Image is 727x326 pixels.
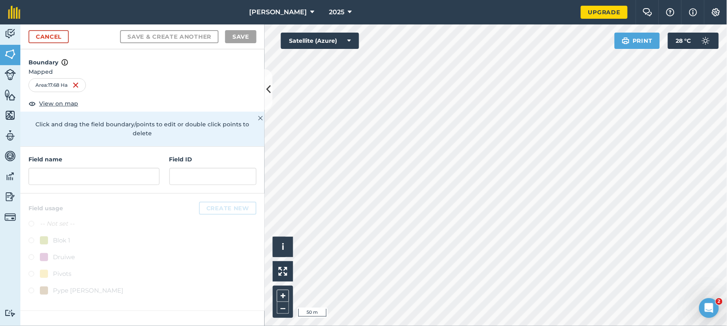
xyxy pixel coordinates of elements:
iframe: Intercom live chat [699,298,719,318]
a: Upgrade [581,6,628,19]
h4: Boundary [20,49,265,67]
button: 28 °C [668,33,719,49]
button: Satellite (Azure) [281,33,359,49]
h4: Field ID [169,155,256,164]
img: svg+xml;base64,PHN2ZyB4bWxucz0iaHR0cDovL3d3dy53My5vcmcvMjAwMC9zdmciIHdpZHRoPSIxNyIgaGVpZ2h0PSIxNy... [61,57,68,67]
button: + [277,290,289,302]
span: Mapped [20,67,265,76]
img: svg+xml;base64,PD94bWwgdmVyc2lvbj0iMS4wIiBlbmNvZGluZz0idXRmLTgiPz4KPCEtLSBHZW5lcmF0b3I6IEFkb2JlIE... [4,69,16,80]
img: svg+xml;base64,PHN2ZyB4bWxucz0iaHR0cDovL3d3dy53My5vcmcvMjAwMC9zdmciIHdpZHRoPSI1NiIgaGVpZ2h0PSI2MC... [4,89,16,101]
img: svg+xml;base64,PD94bWwgdmVyc2lvbj0iMS4wIiBlbmNvZGluZz0idXRmLTgiPz4KPCEtLSBHZW5lcmF0b3I6IEFkb2JlIE... [4,211,16,223]
img: svg+xml;base64,PHN2ZyB4bWxucz0iaHR0cDovL3d3dy53My5vcmcvMjAwMC9zdmciIHdpZHRoPSIxOCIgaGVpZ2h0PSIyNC... [28,99,36,108]
img: A cog icon [711,8,721,16]
button: Save & Create Another [120,30,219,43]
span: View on map [39,99,78,108]
img: svg+xml;base64,PHN2ZyB4bWxucz0iaHR0cDovL3d3dy53My5vcmcvMjAwMC9zdmciIHdpZHRoPSIyMiIgaGVpZ2h0PSIzMC... [258,113,263,123]
span: [PERSON_NAME] [249,7,307,17]
span: i [282,242,284,252]
img: svg+xml;base64,PHN2ZyB4bWxucz0iaHR0cDovL3d3dy53My5vcmcvMjAwMC9zdmciIHdpZHRoPSI1NiIgaGVpZ2h0PSI2MC... [4,48,16,60]
span: 28 ° C [676,33,691,49]
button: – [277,302,289,314]
button: Print [615,33,660,49]
img: svg+xml;base64,PD94bWwgdmVyc2lvbj0iMS4wIiBlbmNvZGluZz0idXRmLTgiPz4KPCEtLSBHZW5lcmF0b3I6IEFkb2JlIE... [4,130,16,142]
img: svg+xml;base64,PHN2ZyB4bWxucz0iaHR0cDovL3d3dy53My5vcmcvMjAwMC9zdmciIHdpZHRoPSIxOSIgaGVpZ2h0PSIyNC... [622,36,630,46]
button: Save [225,30,256,43]
img: svg+xml;base64,PD94bWwgdmVyc2lvbj0iMS4wIiBlbmNvZGluZz0idXRmLTgiPz4KPCEtLSBHZW5lcmF0b3I6IEFkb2JlIE... [698,33,714,49]
div: Area : 17.68 Ha [28,78,86,92]
img: Four arrows, one pointing top left, one top right, one bottom right and the last bottom left [278,267,287,276]
p: Click and drag the field boundary/points to edit or double click points to delete [28,120,256,138]
button: View on map [28,99,78,108]
img: svg+xml;base64,PHN2ZyB4bWxucz0iaHR0cDovL3d3dy53My5vcmcvMjAwMC9zdmciIHdpZHRoPSI1NiIgaGVpZ2h0PSI2MC... [4,109,16,121]
span: 2025 [329,7,344,17]
button: i [273,237,293,257]
img: Two speech bubbles overlapping with the left bubble in the forefront [643,8,653,16]
a: Cancel [28,30,69,43]
h4: Field name [28,155,160,164]
img: svg+xml;base64,PD94bWwgdmVyc2lvbj0iMS4wIiBlbmNvZGluZz0idXRmLTgiPz4KPCEtLSBHZW5lcmF0b3I6IEFkb2JlIE... [4,28,16,40]
img: svg+xml;base64,PD94bWwgdmVyc2lvbj0iMS4wIiBlbmNvZGluZz0idXRmLTgiPz4KPCEtLSBHZW5lcmF0b3I6IEFkb2JlIE... [4,309,16,317]
img: A question mark icon [666,8,675,16]
img: fieldmargin Logo [8,6,20,19]
img: svg+xml;base64,PD94bWwgdmVyc2lvbj0iMS4wIiBlbmNvZGluZz0idXRmLTgiPz4KPCEtLSBHZW5lcmF0b3I6IEFkb2JlIE... [4,150,16,162]
span: 2 [716,298,723,305]
img: svg+xml;base64,PHN2ZyB4bWxucz0iaHR0cDovL3d3dy53My5vcmcvMjAwMC9zdmciIHdpZHRoPSIxNiIgaGVpZ2h0PSIyNC... [72,80,79,90]
img: svg+xml;base64,PHN2ZyB4bWxucz0iaHR0cDovL3d3dy53My5vcmcvMjAwMC9zdmciIHdpZHRoPSIxNyIgaGVpZ2h0PSIxNy... [689,7,697,17]
img: svg+xml;base64,PD94bWwgdmVyc2lvbj0iMS4wIiBlbmNvZGluZz0idXRmLTgiPz4KPCEtLSBHZW5lcmF0b3I6IEFkb2JlIE... [4,191,16,203]
img: svg+xml;base64,PD94bWwgdmVyc2lvbj0iMS4wIiBlbmNvZGluZz0idXRmLTgiPz4KPCEtLSBHZW5lcmF0b3I6IEFkb2JlIE... [4,170,16,183]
